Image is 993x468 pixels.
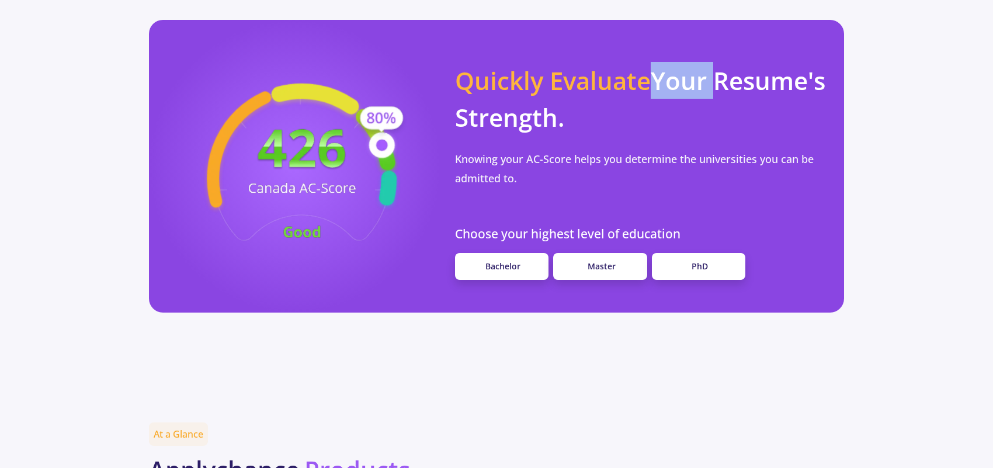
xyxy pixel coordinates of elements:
[692,261,708,272] span: PhD
[588,261,616,272] span: Master
[149,422,208,446] span: At a Glance
[455,253,549,280] a: Bachelor
[162,65,442,268] img: acscore
[455,150,830,188] p: Knowing your AC-Score helps you determine the universities you can be admitted to.
[455,62,830,136] p: Your Resume's Strength.
[553,253,647,280] a: Master
[455,64,651,97] span: Quickly Evaluate
[652,253,746,280] a: PhD
[485,261,520,272] span: Bachelor
[455,225,830,244] p: Choose your highest level of education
